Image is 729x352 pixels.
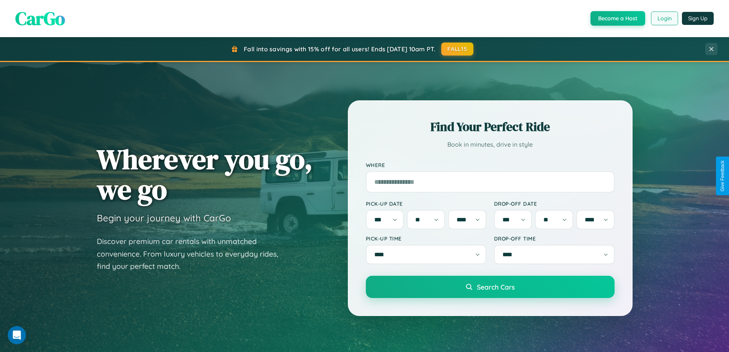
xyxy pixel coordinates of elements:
label: Pick-up Time [366,235,486,242]
label: Where [366,162,615,168]
label: Drop-off Time [494,235,615,242]
p: Book in minutes, drive in style [366,139,615,150]
iframe: Intercom live chat [8,326,26,344]
p: Discover premium car rentals with unmatched convenience. From luxury vehicles to everyday rides, ... [97,235,288,273]
button: Become a Host [590,11,645,26]
h1: Wherever you go, we go [97,144,313,205]
h3: Begin your journey with CarGo [97,212,231,224]
label: Drop-off Date [494,200,615,207]
button: Sign Up [682,12,714,25]
h2: Find Your Perfect Ride [366,118,615,135]
div: Give Feedback [720,160,725,192]
label: Pick-up Date [366,200,486,207]
span: CarGo [15,6,65,31]
button: Login [651,11,678,25]
span: Fall into savings with 15% off for all users! Ends [DATE] 10am PT. [244,45,435,53]
span: Search Cars [477,283,515,291]
button: FALL15 [441,43,473,56]
button: Search Cars [366,276,615,298]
